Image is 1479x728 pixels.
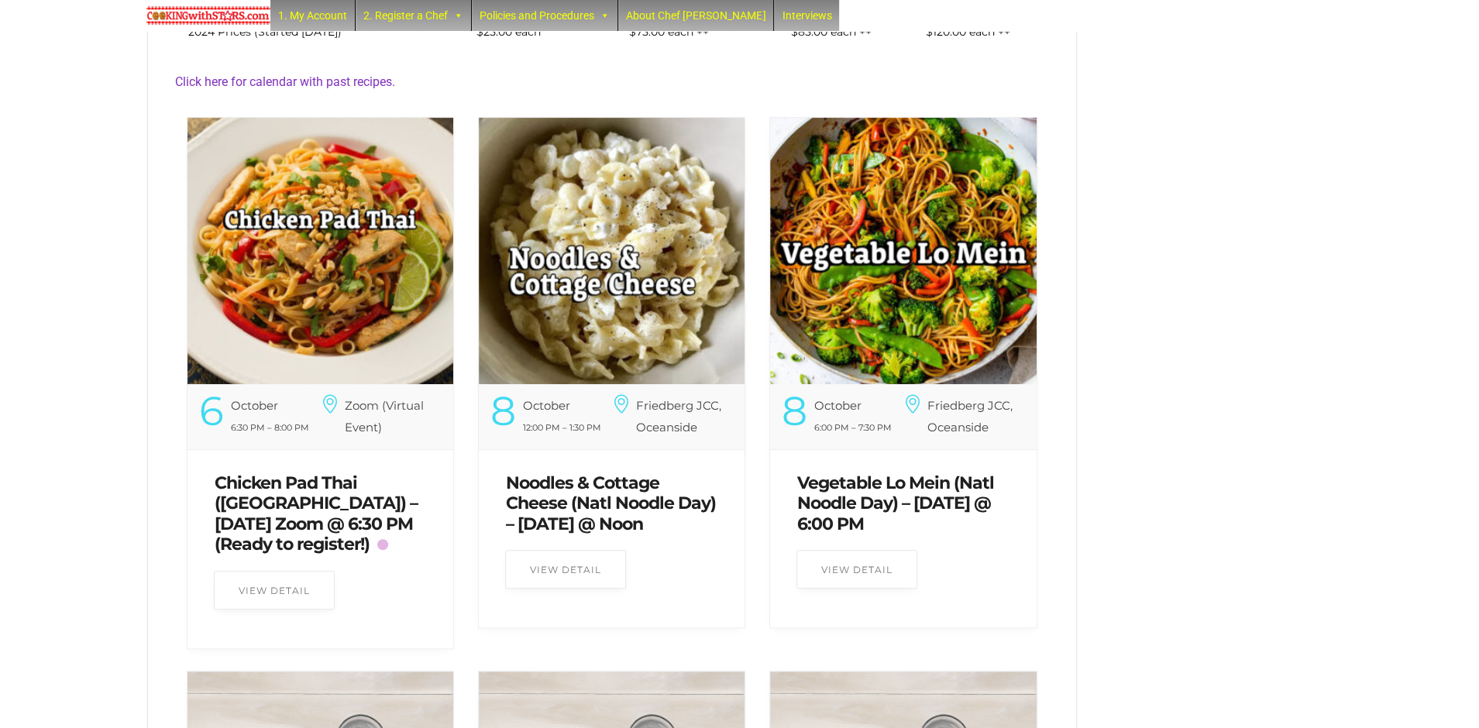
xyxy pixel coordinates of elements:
a: Chicken Pad Thai ([GEOGRAPHIC_DATA]) – [DATE] Zoom @ 6:30 PM (Ready to register!) [215,472,418,555]
div: 2024 Prices (Started [DATE]) [188,26,452,37]
div: October [814,395,862,416]
h6: Friedberg JCC, Oceanside [636,395,721,438]
div: 6 [199,395,222,427]
h6: Zoom (Virtual Event) [344,395,423,438]
a: Vegetable Lo Mein (Natl Noodle Day) – [DATE] @ 6:00 PM [797,472,994,534]
a: Click here for calendar with past recipes. [175,74,395,89]
div: $85.00 each ++ [791,26,901,37]
div: October [231,395,278,416]
h6: Friedberg JCC, Oceanside [927,395,1013,438]
div: October [523,395,570,416]
img: Chef Paula's Cooking With Stars [146,6,270,25]
div: 12:00 PM – 1:30 PM [490,417,612,438]
div: $120.00 each ++ [926,26,1036,37]
div: 6:30 PM – 8:00 PM [199,417,321,438]
a: View Detail [214,571,335,610]
a: View Detail [796,550,917,589]
a: View Detail [505,550,626,589]
div: 8 [782,395,806,427]
a: Noodles & Cottage Cheese (Natl Noodle Day) – [DATE] @ Noon [506,472,716,534]
div: $25.00 each ** [476,26,604,37]
div: $75.00 each ++ [629,26,766,37]
div: 8 [490,395,514,427]
div: 6:00 PM – 7:30 PM [782,417,903,438]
